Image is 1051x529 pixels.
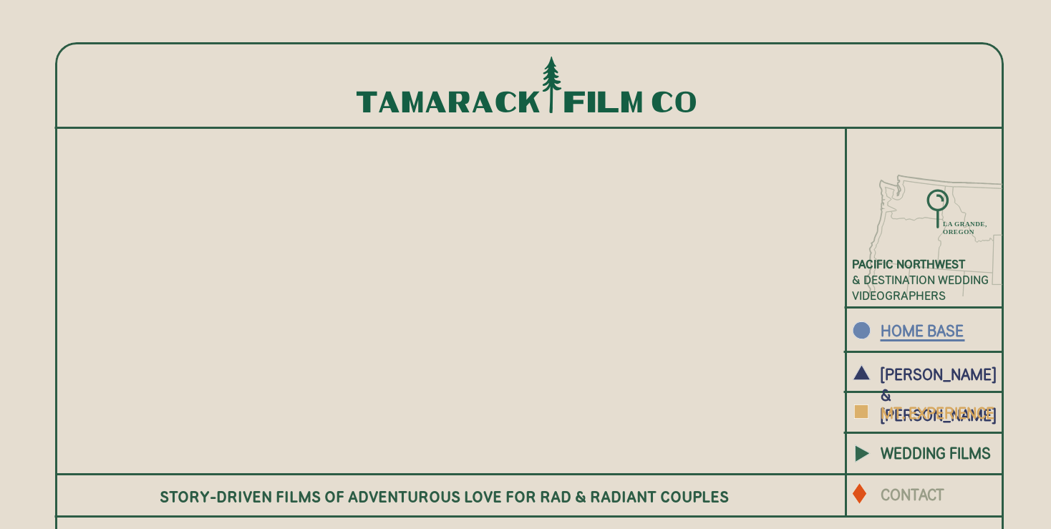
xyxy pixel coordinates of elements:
[852,257,965,271] b: PACIFIC NORThWEST
[881,485,944,504] b: CONTACT
[881,365,996,424] b: [PERSON_NAME] & [PERSON_NAME]
[881,443,999,462] a: WEDDING FILMS
[881,444,991,462] b: WEDDING FILMS
[160,487,741,506] h3: STORY-DRIVEN FILMS OF ADVENTUROUS LOVE FOR RAD & RADIANT COUPLES
[881,404,994,422] b: MT. EXPERIENCE
[881,403,999,422] a: MT. EXPERIENCE
[881,364,978,384] a: [PERSON_NAME] & [PERSON_NAME]
[852,256,1034,321] a: PACIFIC NORThWEST& DESTINATION Weddingvideographers
[881,485,999,504] a: CONTACT
[881,321,978,340] a: HOME BASE
[852,256,1034,321] h3: & DESTINATION Wedding videographers
[881,321,964,340] b: HOME BASE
